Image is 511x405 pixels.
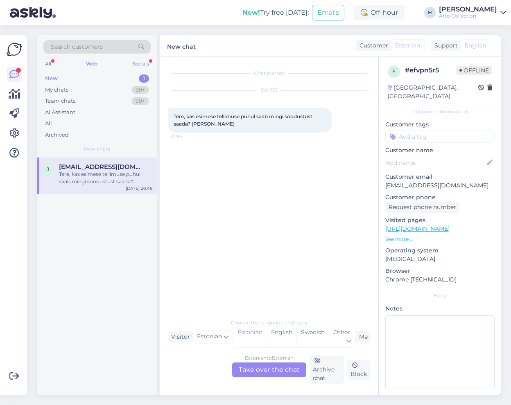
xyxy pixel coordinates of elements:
div: Archive chat [310,355,344,384]
p: Browser [385,267,495,275]
span: 20:46 [170,133,201,139]
div: Request phone number [385,202,459,213]
div: Block [347,360,370,380]
p: Chrome [TECHNICAL_ID] [385,275,495,284]
input: Add a tag [385,130,495,143]
p: Customer email [385,173,495,181]
div: [PERSON_NAME] [439,6,497,13]
div: Web [84,59,99,69]
div: English [267,326,296,347]
p: Operating system [385,246,495,255]
div: Extra [385,292,495,299]
p: [MEDICAL_DATA] [385,255,495,263]
div: Atto Collection [439,13,497,19]
div: Chat started [168,70,370,77]
div: Choose the language and reply [168,319,370,326]
span: Offline [456,66,492,75]
div: [GEOGRAPHIC_DATA], [GEOGRAPHIC_DATA] [388,83,478,101]
div: [DATE] 20:46 [126,185,152,191]
div: Archived [45,131,69,139]
div: Take over the chat [232,362,306,377]
button: Emails [312,5,344,20]
span: j [47,166,49,172]
p: Visited pages [385,216,495,225]
div: 99+ [131,86,149,94]
div: Estonian to Estonian [245,354,294,362]
div: H [424,7,436,18]
b: New! [242,9,260,16]
a: [URL][DOMAIN_NAME] [385,225,450,232]
div: Try free [DATE]: [242,8,309,18]
div: Socials [131,59,151,69]
span: Estonian [395,41,420,50]
img: Askly Logo [7,42,22,57]
div: All [45,119,52,128]
div: Customer information [385,108,495,115]
div: # efvpn5r5 [405,65,456,75]
span: Other [333,328,350,336]
div: Swedish [296,326,329,347]
label: New chat [167,40,196,51]
div: Team chats [45,97,75,105]
div: Me [356,333,368,341]
span: New chats [84,145,110,153]
span: English [465,41,486,50]
div: Visitor [168,333,190,341]
p: [EMAIL_ADDRESS][DOMAIN_NAME] [385,181,495,190]
div: Tere, kas esimese tellimuse puhul saab mingi soodustust saada? [PERSON_NAME] [59,171,152,185]
div: Customer [356,41,388,50]
input: Add name [386,158,485,167]
p: Customer name [385,146,495,155]
div: AI Assistant [45,108,75,117]
p: Customer tags [385,120,495,129]
div: Estonian [233,326,267,347]
p: See more ... [385,236,495,243]
p: Customer phone [385,193,495,202]
span: e [392,68,396,74]
div: Off-hour [354,5,405,20]
span: Search customers [51,43,103,51]
div: New [45,74,58,83]
span: Tere, kas esimese tellimuse puhul saab mingi soodustust saada? [PERSON_NAME] [174,113,314,127]
span: juliababurina01@gmail.com [59,163,144,171]
div: 1 [139,74,149,83]
div: My chats [45,86,68,94]
div: All [43,59,53,69]
span: Estonian [197,332,222,341]
div: [DATE] [168,87,370,94]
a: [PERSON_NAME]Atto Collection [439,6,506,19]
div: Support [431,41,458,50]
div: 99+ [131,97,149,105]
p: Notes [385,304,495,313]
